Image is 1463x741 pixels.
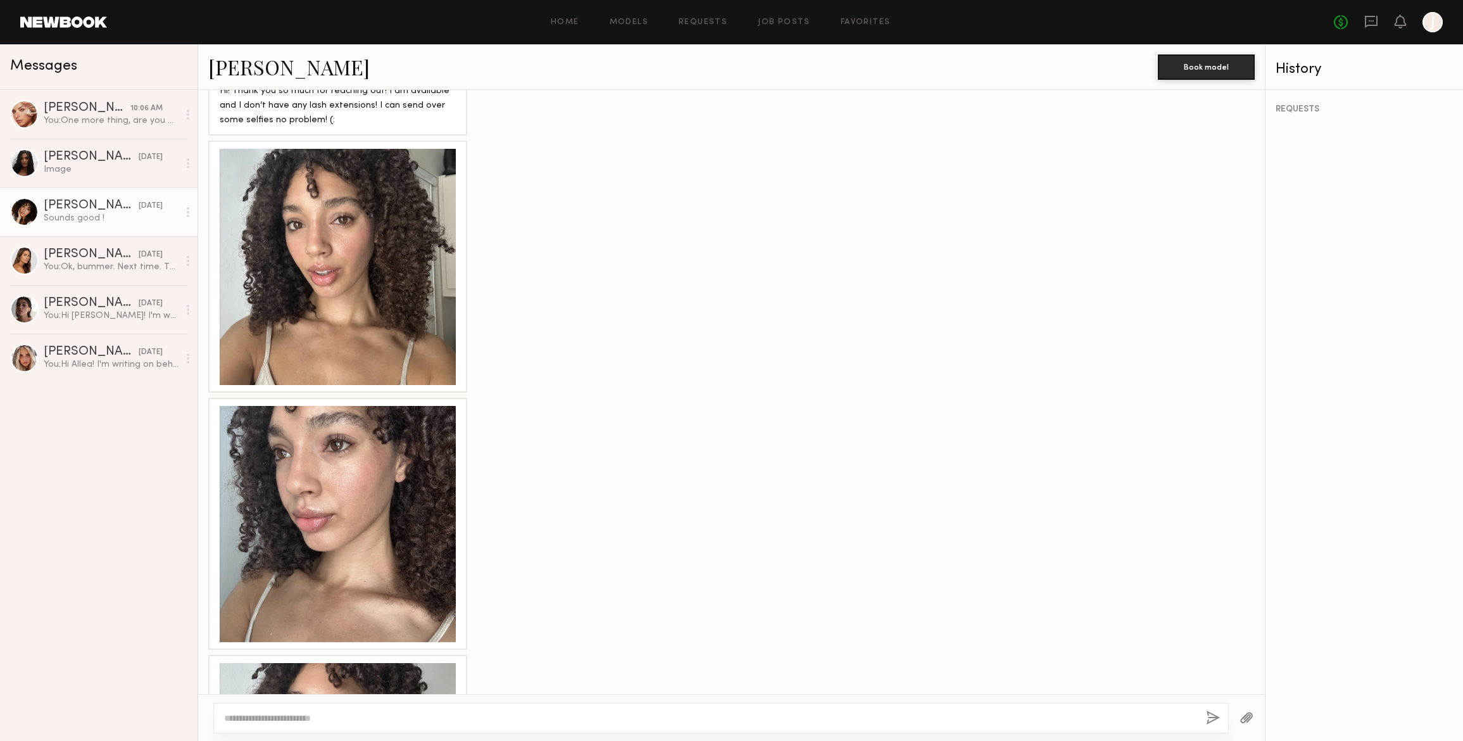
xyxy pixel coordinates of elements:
div: You: One more thing, are you able to take a closeup shot of your lashes from a side/profile view? [44,115,179,127]
div: Hi! Thank you so much for reaching out! I am available and I don’t have any lash extensions! I ca... [220,84,456,128]
a: Home [551,18,579,27]
div: [DATE] [139,200,163,212]
div: [PERSON_NAME] [44,102,130,115]
a: Requests [679,18,727,27]
div: [DATE] [139,346,163,358]
div: You: Hi Allea! I'm writing on behalf of makeup brand caliray. We are interested in hiring you for... [44,358,179,370]
div: [DATE] [139,249,163,261]
a: Favorites [841,18,891,27]
div: 10:06 AM [130,103,163,115]
div: REQUESTS [1276,105,1453,114]
div: [PERSON_NAME] [44,297,139,310]
div: [PERSON_NAME] [44,346,139,358]
div: Sounds good ! [44,212,179,224]
a: [PERSON_NAME] [208,53,370,80]
a: Book model [1158,61,1255,72]
a: J [1422,12,1443,32]
div: You: Hi [PERSON_NAME]! I'm writing on behalf of makeup brand caliray. We are interested in hiring... [44,310,179,322]
a: Models [610,18,648,27]
div: History [1276,62,1453,77]
div: [PERSON_NAME] [44,248,139,261]
span: Messages [10,59,77,73]
div: [DATE] [139,298,163,310]
div: Image [44,163,179,175]
div: [DATE] [139,151,163,163]
button: Book model [1158,54,1255,80]
div: [PERSON_NAME] [44,151,139,163]
div: [PERSON_NAME] [44,199,139,212]
div: You: Ok, bummer. Next time. Thanks! [44,261,179,273]
a: Job Posts [758,18,810,27]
